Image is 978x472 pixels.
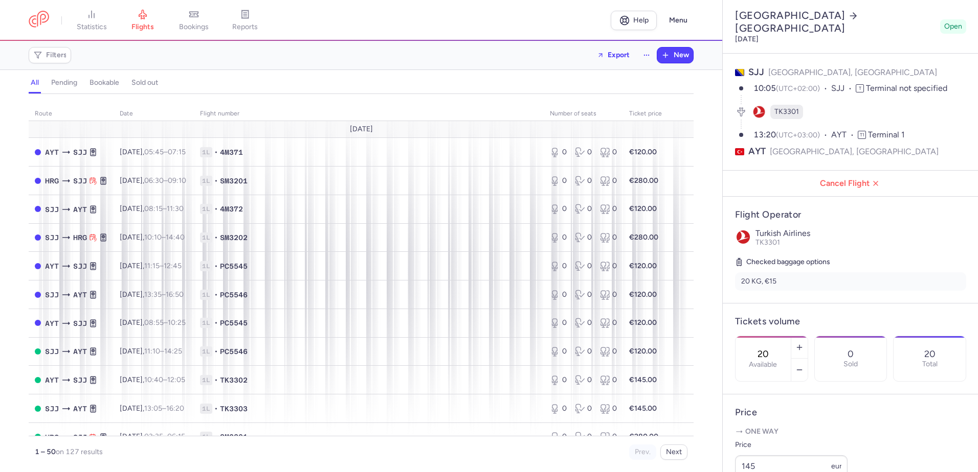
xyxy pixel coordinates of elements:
span: • [214,147,218,157]
time: 12:45 [164,262,182,270]
strong: €120.00 [629,204,657,213]
h4: bookable [90,78,119,87]
div: 0 [600,375,617,385]
span: SM3202 [220,232,248,243]
span: – [144,290,184,299]
time: 07:15 [168,148,186,156]
div: 0 [600,232,617,243]
span: – [144,262,182,270]
div: 0 [600,346,617,357]
p: 0 [848,349,854,359]
span: – [144,148,186,156]
strong: €120.00 [629,318,657,327]
span: Terminal 1 [868,130,905,139]
span: [DATE], [120,375,185,384]
div: 0 [600,404,617,414]
label: Price [735,439,848,451]
strong: €120.00 [629,262,657,270]
button: New [657,48,693,63]
span: [DATE], [120,233,185,242]
span: • [214,176,218,186]
span: TK3301 [755,238,780,247]
time: [DATE] [735,35,759,43]
span: 4M372 [220,204,243,214]
div: 0 [550,404,567,414]
span: 1L [200,204,212,214]
time: 14:25 [164,347,182,356]
div: 0 [575,318,592,328]
div: 0 [600,261,617,271]
time: 10:25 [168,318,186,327]
span: [DATE], [120,176,186,185]
span: AYT [73,289,87,300]
span: – [144,432,185,441]
div: 0 [575,375,592,385]
div: 0 [575,346,592,357]
span: reports [232,22,258,32]
span: – [144,233,185,242]
span: AYT [45,261,59,272]
span: PC5546 [220,290,248,300]
span: Cancel Flight [731,179,970,188]
span: SJJ [831,83,856,95]
div: 0 [575,404,592,414]
h5: Checked baggage options [735,256,966,268]
img: Turkish Airlines logo [735,229,751,245]
span: 1L [200,404,212,414]
span: SJJ [45,289,59,300]
th: Ticket price [623,106,668,122]
span: • [214,404,218,414]
a: flights [117,9,168,32]
h4: Tickets volume [735,316,966,327]
span: on 127 results [56,447,103,456]
strong: 1 – 50 [35,447,56,456]
span: 1L [200,176,212,186]
span: HRG [45,175,59,186]
p: One way [735,427,966,437]
span: SJJ [748,66,764,78]
span: – [144,347,182,356]
span: [GEOGRAPHIC_DATA], [GEOGRAPHIC_DATA] [770,145,939,158]
span: – [144,318,186,327]
span: AYT [45,318,59,329]
strong: €145.00 [629,404,657,413]
button: Filters [29,48,71,63]
span: New [674,51,689,59]
time: 12:05 [167,375,185,384]
span: [GEOGRAPHIC_DATA], [GEOGRAPHIC_DATA] [768,67,937,77]
strong: €280.00 [629,176,658,185]
span: Filters [46,51,67,59]
span: [DATE], [120,318,186,327]
div: 0 [550,261,567,271]
h4: sold out [131,78,158,87]
div: 0 [575,147,592,157]
span: Terminal not specified [866,83,947,93]
p: 20 [924,349,936,359]
time: 10:40 [144,375,163,384]
span: – [144,375,185,384]
button: Next [660,444,687,460]
span: SJJ [73,147,87,158]
span: 1L [200,290,212,300]
span: PC5545 [220,318,248,328]
span: (UTC+02:00) [776,84,820,93]
span: 1L [200,432,212,442]
strong: €120.00 [629,290,657,299]
span: [DATE], [120,262,182,270]
span: [DATE], [120,347,182,356]
div: 0 [600,204,617,214]
span: [DATE], [120,290,184,299]
span: AYT [45,374,59,386]
a: reports [219,9,271,32]
button: Menu [663,11,694,30]
span: Export [608,51,630,59]
a: bookings [168,9,219,32]
div: 0 [550,318,567,328]
span: SJJ [73,318,87,329]
span: 1L [200,261,212,271]
span: SJJ [73,374,87,386]
time: 13:35 [144,290,162,299]
span: TK3302 [220,375,248,385]
span: Open [944,21,962,32]
strong: €280.00 [629,233,658,242]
